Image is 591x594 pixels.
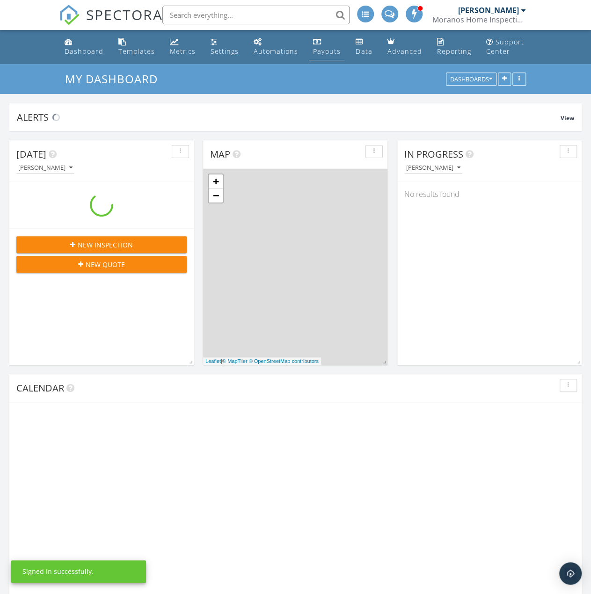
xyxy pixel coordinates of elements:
div: [PERSON_NAME] [406,165,460,171]
div: Templates [118,47,155,56]
a: Metrics [166,34,199,60]
div: [PERSON_NAME] [18,165,73,171]
img: The Best Home Inspection Software - Spectora [59,5,80,25]
div: Alerts [17,111,561,123]
button: [PERSON_NAME] [16,162,74,174]
a: Support Center [482,34,530,60]
input: Search everything... [162,6,350,24]
button: [PERSON_NAME] [404,162,462,174]
a: Zoom in [209,174,223,188]
div: Moranos Home Inspections LLC [432,15,526,24]
a: © OpenStreetMap contributors [249,358,319,364]
span: SPECTORA [86,5,163,24]
div: Metrics [170,47,196,56]
span: Map [210,148,230,160]
a: Data [352,34,376,60]
div: Payouts [313,47,341,56]
span: In Progress [404,148,463,160]
span: New Inspection [78,240,133,250]
div: Signed in successfully. [22,567,94,576]
a: My Dashboard [65,71,166,87]
span: [DATE] [16,148,46,160]
a: Advanced [383,34,425,60]
a: Payouts [309,34,344,60]
a: Reporting [433,34,474,60]
a: Zoom out [209,188,223,203]
button: New Inspection [16,236,187,253]
div: Dashboards [450,76,492,83]
div: Dashboard [65,47,103,56]
button: New Quote [16,256,187,273]
span: View [561,114,574,122]
a: Leaflet [205,358,221,364]
button: Dashboards [446,73,496,86]
div: Open Intercom Messenger [559,562,582,585]
div: | [203,357,321,365]
a: Automations (Advanced) [250,34,302,60]
a: Dashboard [61,34,107,60]
a: Templates [115,34,159,60]
div: No results found [397,181,582,207]
div: Settings [211,47,239,56]
span: Calendar [16,382,64,394]
div: Advanced [387,47,422,56]
a: © MapTiler [222,358,248,364]
div: Automations [254,47,298,56]
div: [PERSON_NAME] [458,6,519,15]
span: New Quote [86,260,125,269]
a: Settings [207,34,242,60]
div: Support Center [486,37,524,56]
div: Reporting [437,47,471,56]
a: SPECTORA [59,13,163,32]
div: Data [356,47,372,56]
